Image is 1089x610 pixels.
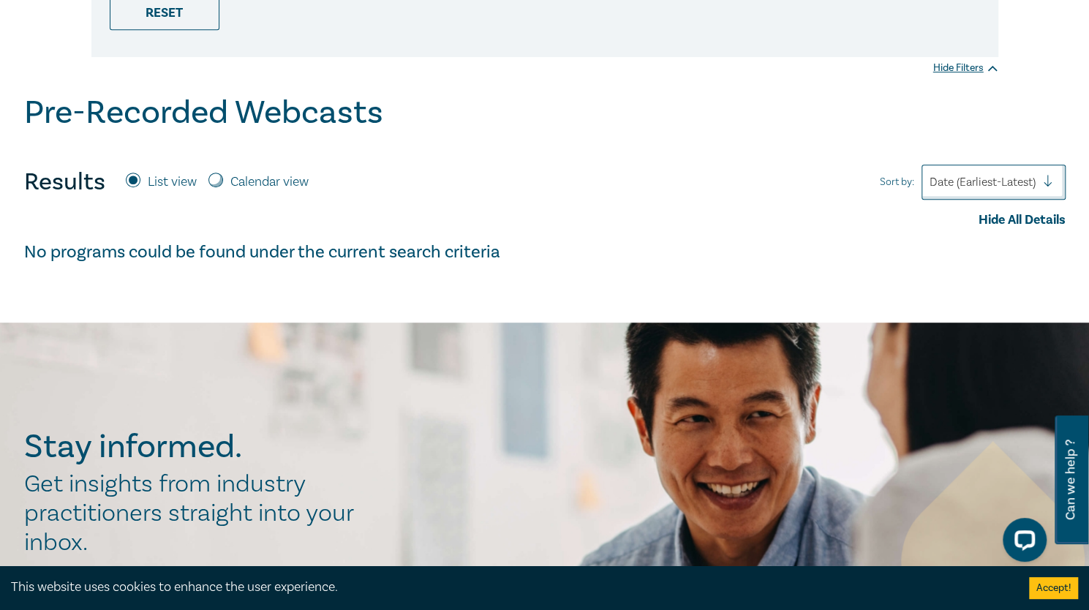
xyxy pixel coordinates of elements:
[24,428,369,466] h2: Stay informed.
[24,211,1066,230] div: Hide All Details
[1063,424,1077,535] span: Can we help ?
[1029,577,1078,599] button: Accept cookies
[991,512,1052,573] iframe: LiveChat chat widget
[11,578,1007,597] div: This website uses cookies to enhance the user experience.
[230,173,309,192] label: Calendar view
[24,241,1066,264] h4: No programs could be found under the current search criteria
[24,470,369,557] h2: Get insights from industry practitioners straight into your inbox.
[933,61,998,75] div: Hide Filters
[24,167,105,197] h4: Results
[148,173,197,192] label: List view
[930,174,932,190] input: Sort by
[24,94,383,132] h1: Pre-Recorded Webcasts
[880,174,914,190] span: Sort by:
